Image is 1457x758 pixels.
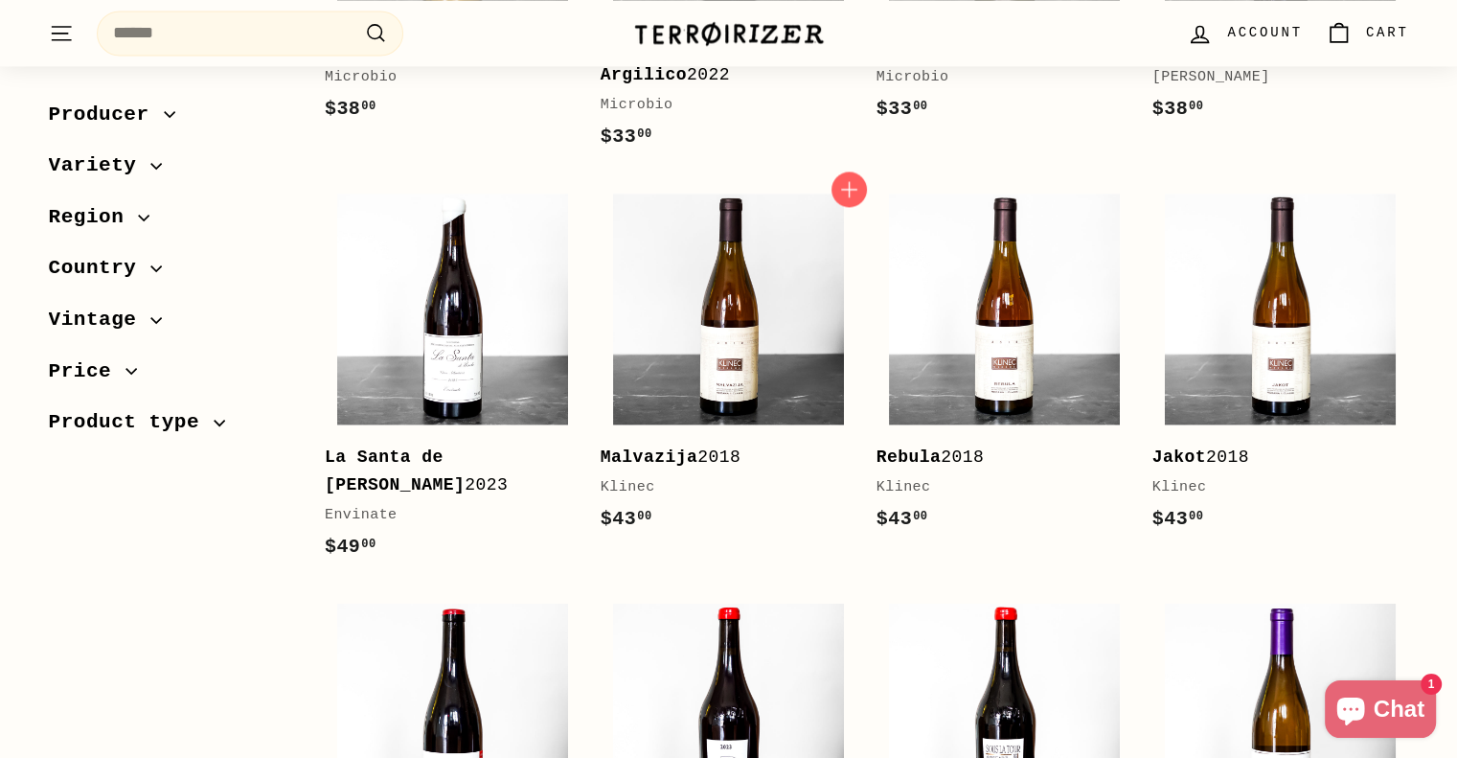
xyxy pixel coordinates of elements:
[49,253,151,286] span: Country
[325,448,465,494] b: La Santa de [PERSON_NAME]
[1189,510,1203,523] sup: 00
[49,402,294,454] button: Product type
[1227,22,1302,43] span: Account
[876,508,928,530] span: $43
[1189,100,1203,113] sup: 00
[49,150,151,183] span: Variety
[49,94,294,146] button: Producer
[601,126,652,148] span: $33
[361,538,376,551] sup: 00
[49,146,294,197] button: Variety
[49,351,294,402] button: Price
[1152,98,1204,120] span: $38
[1152,508,1204,530] span: $43
[601,444,838,471] div: 2018
[601,508,652,530] span: $43
[913,510,927,523] sup: 00
[49,248,294,300] button: Country
[876,444,1114,471] div: 2018
[637,510,651,523] sup: 00
[1319,680,1442,743] inbox-online-store-chat: Shopify online store chat
[1366,22,1409,43] span: Cart
[325,66,562,89] div: Microbio
[1314,5,1421,61] a: Cart
[601,448,697,467] b: Malvazija
[325,504,562,527] div: Envinate
[1152,444,1390,471] div: 2018
[1152,66,1390,89] div: [PERSON_NAME]
[49,299,294,351] button: Vintage
[876,448,942,467] b: Rebula
[49,196,294,248] button: Region
[876,476,1114,499] div: Klinec
[601,181,857,554] a: Malvazija2018Klinec
[49,99,164,131] span: Producer
[876,98,928,120] span: $33
[361,100,376,113] sup: 00
[913,100,927,113] sup: 00
[637,127,651,141] sup: 00
[1152,181,1409,554] a: Jakot2018Klinec
[876,66,1114,89] div: Microbio
[1175,5,1313,61] a: Account
[876,181,1133,554] a: Rebula2018Klinec
[325,444,562,499] div: 2023
[325,536,376,558] span: $49
[49,304,151,336] span: Vintage
[49,356,126,388] span: Price
[601,94,838,117] div: Microbio
[1152,448,1206,467] b: Jakot
[49,407,215,440] span: Product type
[49,201,139,234] span: Region
[601,476,838,499] div: Klinec
[325,181,581,582] a: La Santa de [PERSON_NAME]2023Envinate
[325,98,376,120] span: $38
[1152,476,1390,499] div: Klinec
